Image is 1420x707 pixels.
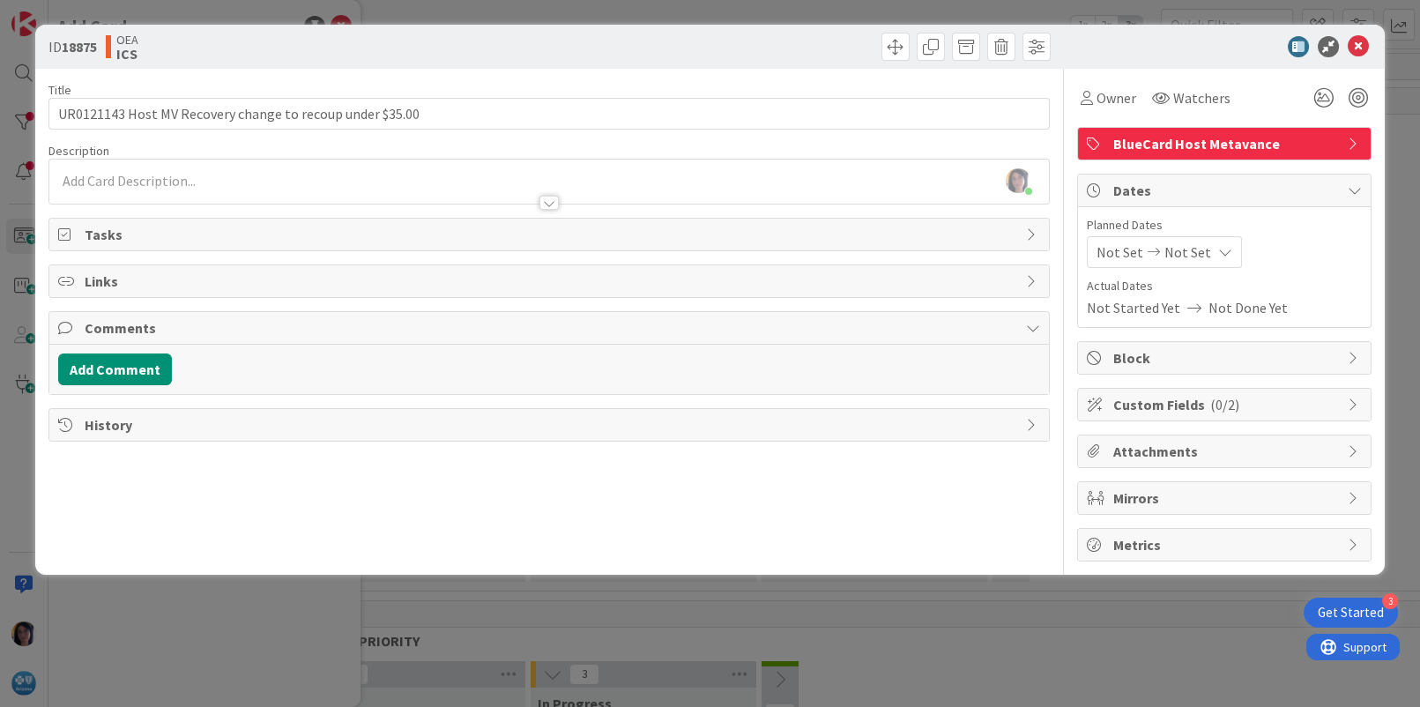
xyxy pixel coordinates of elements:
[1097,242,1143,263] span: Not Set
[85,317,1016,339] span: Comments
[37,3,80,24] span: Support
[1304,598,1398,628] div: Open Get Started checklist, remaining modules: 3
[116,33,138,47] span: OEA
[1164,242,1211,263] span: Not Set
[1113,534,1339,555] span: Metrics
[1097,87,1136,108] span: Owner
[62,38,97,56] b: 18875
[1318,604,1384,621] div: Get Started
[1113,347,1339,368] span: Block
[1113,180,1339,201] span: Dates
[1210,396,1239,413] span: ( 0/2 )
[1208,297,1288,318] span: Not Done Yet
[1113,394,1339,415] span: Custom Fields
[1113,487,1339,509] span: Mirrors
[1087,277,1362,295] span: Actual Dates
[48,82,71,98] label: Title
[1087,297,1180,318] span: Not Started Yet
[48,98,1049,130] input: type card name here...
[85,224,1016,245] span: Tasks
[1382,593,1398,609] div: 3
[116,47,138,61] b: ICS
[1087,216,1362,234] span: Planned Dates
[48,36,97,57] span: ID
[58,353,172,385] button: Add Comment
[1113,133,1339,154] span: BlueCard Host Metavance
[48,143,109,159] span: Description
[1173,87,1230,108] span: Watchers
[1113,441,1339,462] span: Attachments
[85,414,1016,435] span: History
[1006,168,1030,193] img: 6opDD3BK3MiqhSbxlYhxNxWf81ilPuNy.jpg
[85,271,1016,292] span: Links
